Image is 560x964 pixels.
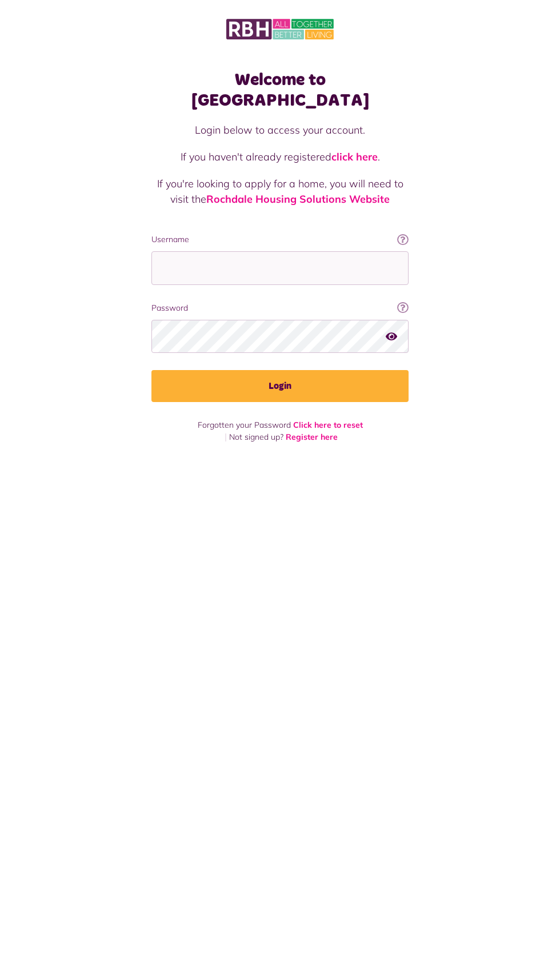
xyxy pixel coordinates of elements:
a: Register here [286,432,338,442]
label: Password [151,302,409,314]
p: If you're looking to apply for a home, you will need to visit the [151,176,409,207]
span: Forgotten your Password [198,420,291,430]
a: Click here to reset [293,420,363,430]
a: click here [331,150,378,163]
img: MyRBH [226,17,334,41]
span: Not signed up? [229,432,283,442]
h1: Welcome to [GEOGRAPHIC_DATA] [151,70,409,111]
p: Login below to access your account. [151,122,409,138]
a: Rochdale Housing Solutions Website [206,192,390,206]
label: Username [151,234,409,246]
button: Login [151,370,409,402]
p: If you haven't already registered . [151,149,409,164]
